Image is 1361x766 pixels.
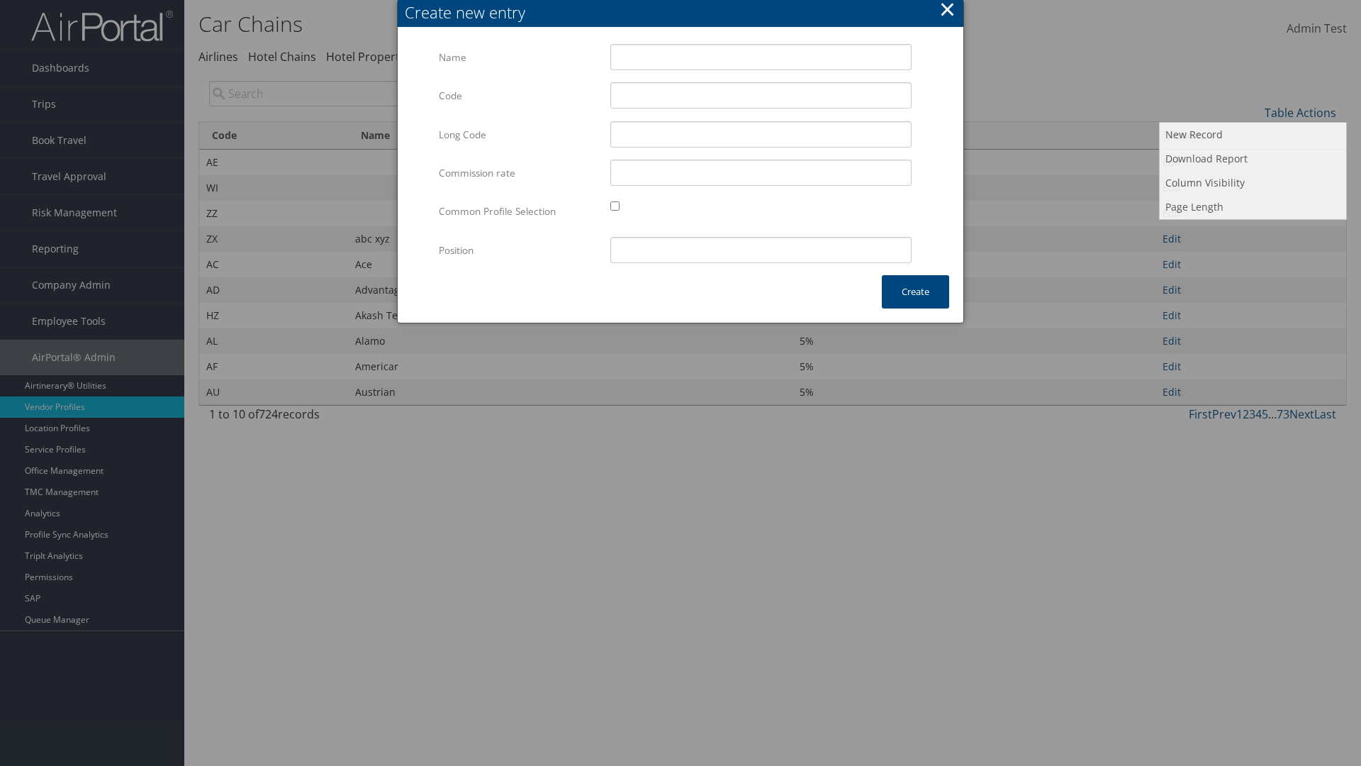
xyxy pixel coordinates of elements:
label: Code [439,82,600,109]
label: Position [439,237,600,264]
a: Download Report [1160,147,1346,171]
button: Create [882,275,949,309]
label: Commission rate [439,160,600,187]
a: New Record [1160,123,1346,147]
a: Page Length [1160,195,1346,219]
label: Common Profile Selection [439,198,600,225]
div: Create new entry [405,1,963,23]
a: Column Visibility [1160,171,1346,195]
label: Long Code [439,121,600,148]
label: Name [439,44,600,71]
